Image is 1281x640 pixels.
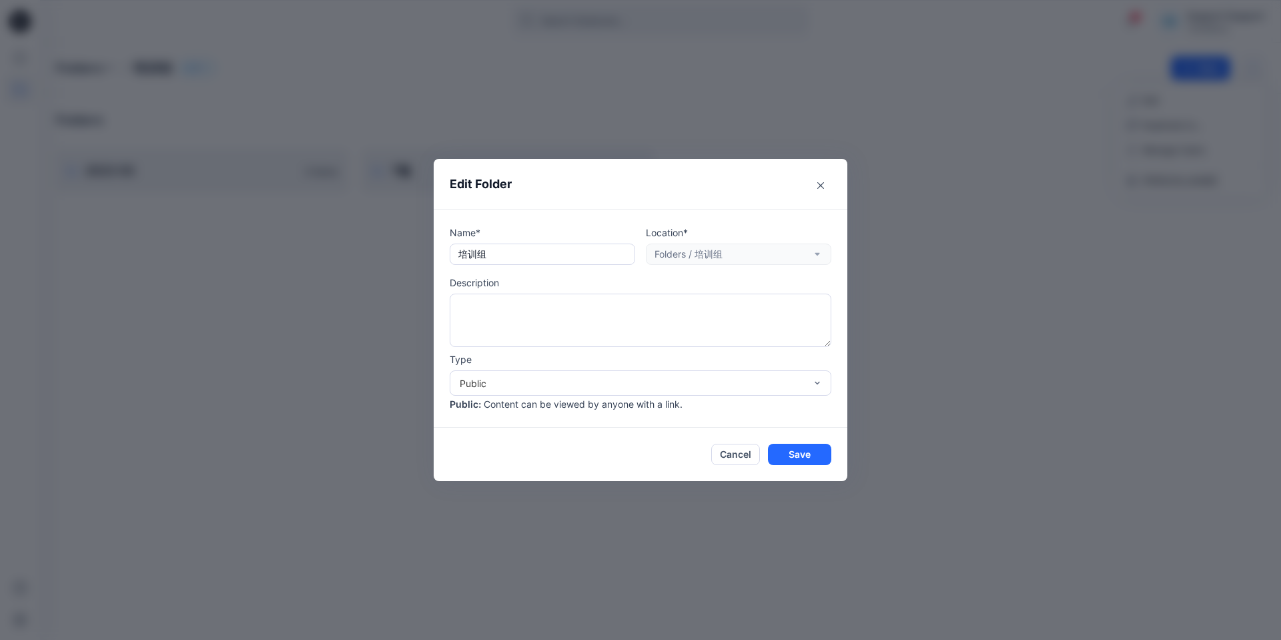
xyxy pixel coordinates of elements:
[434,159,847,209] header: Edit Folder
[460,376,805,390] div: Public
[646,226,831,240] p: Location*
[810,175,831,196] button: Close
[484,397,683,411] p: Content can be viewed by anyone with a link.
[450,276,831,290] p: Description
[450,352,831,366] p: Type
[711,444,760,465] button: Cancel
[450,226,635,240] p: Name*
[450,397,481,411] p: Public :
[768,444,831,465] button: Save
